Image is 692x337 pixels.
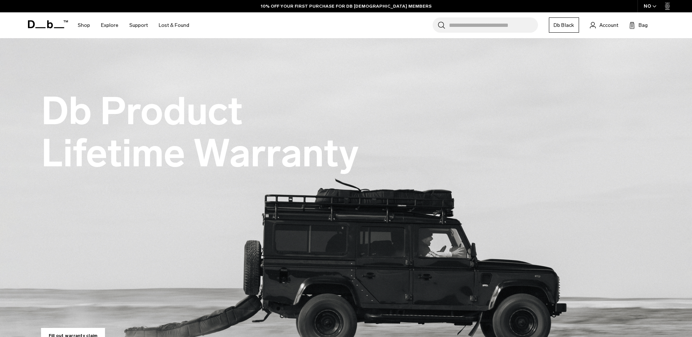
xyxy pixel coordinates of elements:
span: Account [599,21,618,29]
a: Lost & Found [159,12,189,38]
a: Account [590,21,618,29]
span: Bag [639,21,648,29]
nav: Main Navigation [72,12,195,38]
a: Db Black [549,17,579,33]
a: Support [129,12,148,38]
button: Bag [629,21,648,29]
a: 10% OFF YOUR FIRST PURCHASE FOR DB [DEMOGRAPHIC_DATA] MEMBERS [261,3,432,9]
a: Explore [101,12,118,38]
a: Shop [78,12,90,38]
h1: Db Product Lifetime Warranty [41,90,368,174]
